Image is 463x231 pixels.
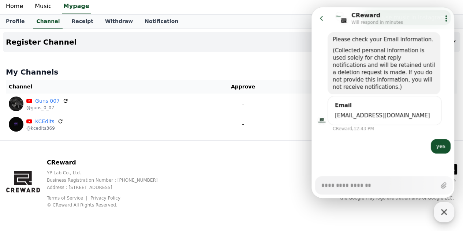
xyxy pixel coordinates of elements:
h4: My Channels [6,67,457,77]
p: - [202,100,284,108]
a: Receipt [66,15,99,29]
a: Terms of Service [47,196,89,201]
a: Notification [139,15,184,29]
iframe: Channel chat [311,7,454,198]
p: YP Lab Co., Ltd. [47,170,169,176]
img: Guns 007 [9,96,23,111]
img: KCEdits [9,117,23,132]
a: Privacy Policy [90,196,120,201]
a: Channel [33,15,63,29]
th: Status [287,80,457,94]
button: Register Channel [3,32,460,52]
a: Withdraw [99,15,139,29]
p: @guns_0_07 [26,105,68,111]
th: Approve [199,80,287,94]
p: - [202,121,284,128]
p: @kcedits369 [26,125,63,131]
a: KCEdits [35,118,55,125]
a: Guns 007 [35,97,60,105]
p: Business Registration Number : [PHONE_NUMBER] [47,177,169,183]
h4: Register Channel [6,38,76,46]
p: Address : [STREET_ADDRESS] [47,185,169,190]
p: CReward [47,158,169,167]
th: Channel [6,80,199,94]
p: © CReward All Rights Reserved. [47,202,169,208]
